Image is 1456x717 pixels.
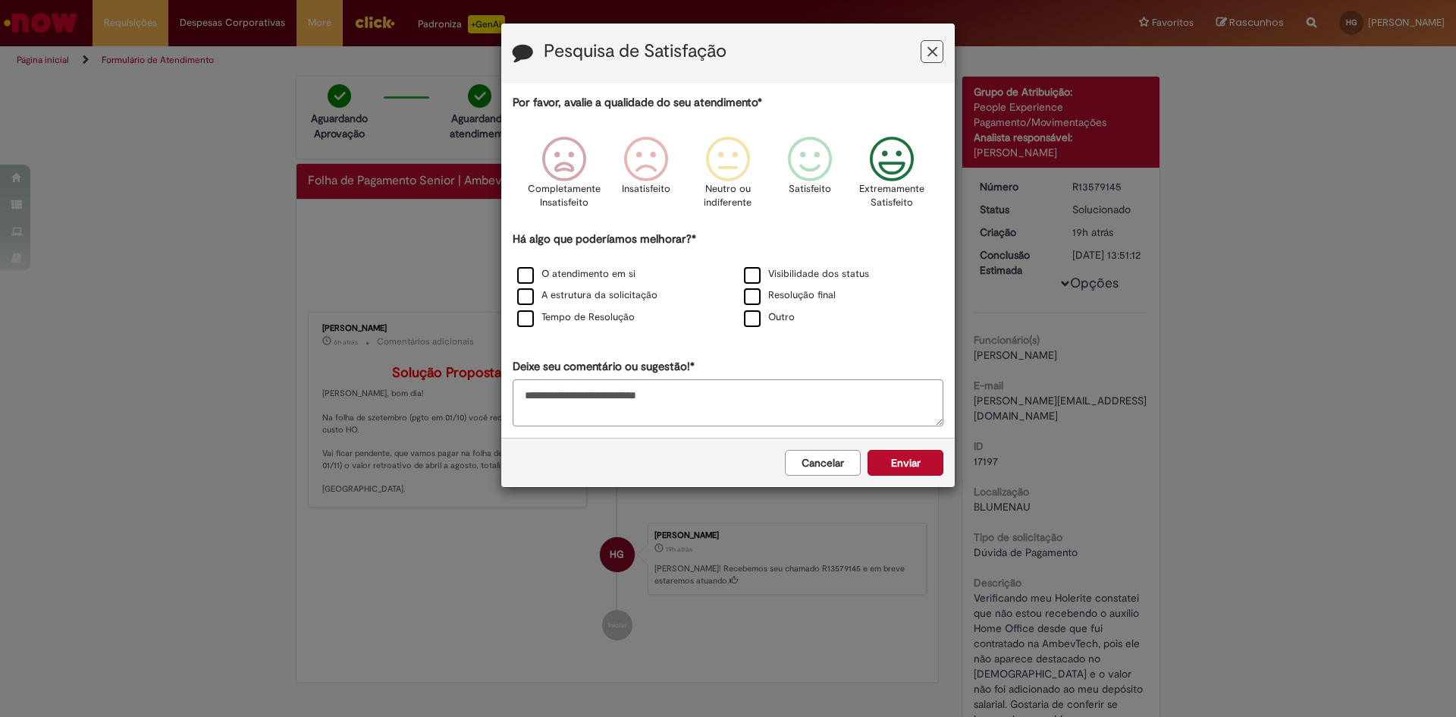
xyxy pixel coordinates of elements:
[744,267,869,281] label: Visibilidade dos status
[789,182,831,197] p: Satisfeito
[517,288,657,303] label: A estrutura da solicitação
[868,450,943,476] button: Enviar
[513,231,943,329] div: Há algo que poderíamos melhorar?*
[771,125,849,229] div: Satisfeito
[528,182,601,210] p: Completamente Insatisfeito
[525,125,602,229] div: Completamente Insatisfeito
[744,310,795,325] label: Outro
[689,125,767,229] div: Neutro ou indiferente
[517,267,635,281] label: O atendimento em si
[513,359,695,375] label: Deixe seu comentário ou sugestão!*
[513,95,762,111] label: Por favor, avalie a qualidade do seu atendimento*
[517,310,635,325] label: Tempo de Resolução
[853,125,930,229] div: Extremamente Satisfeito
[785,450,861,476] button: Cancelar
[544,42,726,61] label: Pesquisa de Satisfação
[607,125,685,229] div: Insatisfeito
[701,182,755,210] p: Neutro ou indiferente
[859,182,924,210] p: Extremamente Satisfeito
[744,288,836,303] label: Resolução final
[622,182,670,197] p: Insatisfeito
